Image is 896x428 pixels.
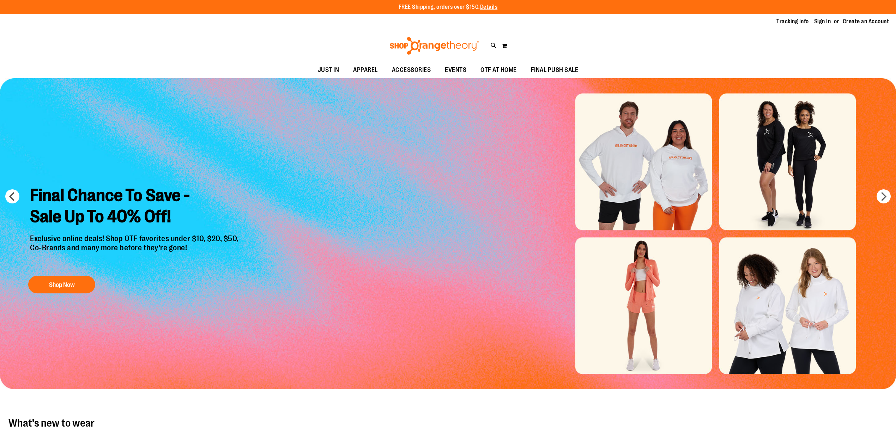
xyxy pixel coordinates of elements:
button: Shop Now [28,276,95,293]
span: JUST IN [318,62,339,78]
a: Sign In [814,18,831,25]
a: FINAL PUSH SALE [524,62,586,78]
a: EVENTS [438,62,473,78]
span: ACCESSORIES [392,62,431,78]
button: next [877,189,891,203]
a: JUST IN [311,62,346,78]
a: Create an Account [843,18,889,25]
a: Details [480,4,498,10]
button: prev [5,189,19,203]
span: APPAREL [353,62,378,78]
span: FINAL PUSH SALE [531,62,579,78]
img: Shop Orangetheory [389,37,480,55]
a: Tracking Info [776,18,809,25]
span: EVENTS [445,62,466,78]
h2: Final Chance To Save - Sale Up To 40% Off! [25,179,246,234]
p: FREE Shipping, orders over $150. [399,3,498,11]
a: ACCESSORIES [385,62,438,78]
a: Final Chance To Save -Sale Up To 40% Off! Exclusive online deals! Shop OTF favorites under $10, $... [25,179,246,297]
span: OTF AT HOME [480,62,517,78]
a: APPAREL [346,62,385,78]
p: Exclusive online deals! Shop OTF favorites under $10, $20, $50, Co-Brands and many more before th... [25,234,246,269]
a: OTF AT HOME [473,62,524,78]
